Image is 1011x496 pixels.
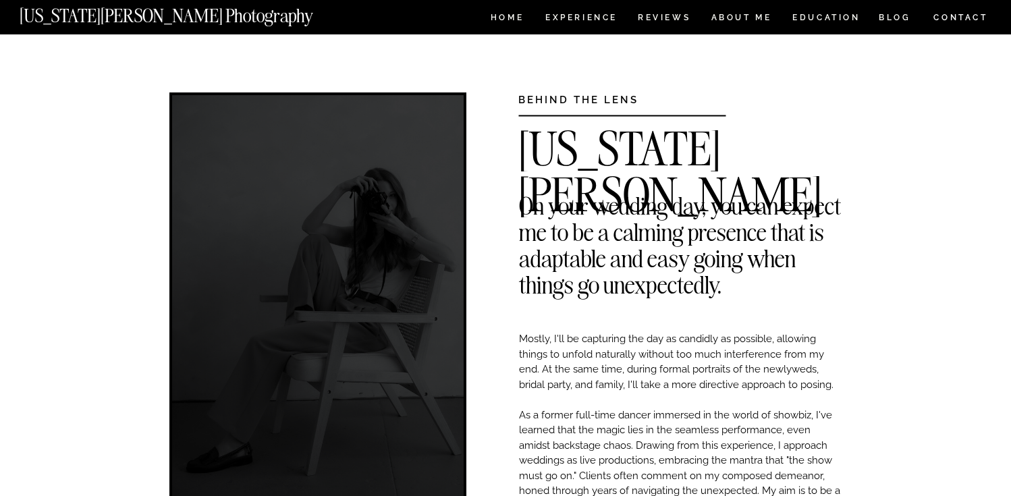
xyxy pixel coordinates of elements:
[711,13,772,25] a: ABOUT ME
[20,7,358,18] a: [US_STATE][PERSON_NAME] Photography
[519,192,842,213] h2: On your wedding day, you can expect me to be a calming presence that is adaptable and easy going ...
[518,126,842,146] h2: [US_STATE][PERSON_NAME]
[879,13,911,25] a: BLOG
[638,13,688,25] a: REVIEWS
[791,13,862,25] a: EDUCATION
[488,13,526,25] a: HOME
[933,10,989,25] a: CONTACT
[545,13,616,25] a: Experience
[518,92,684,103] h3: BEHIND THE LENS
